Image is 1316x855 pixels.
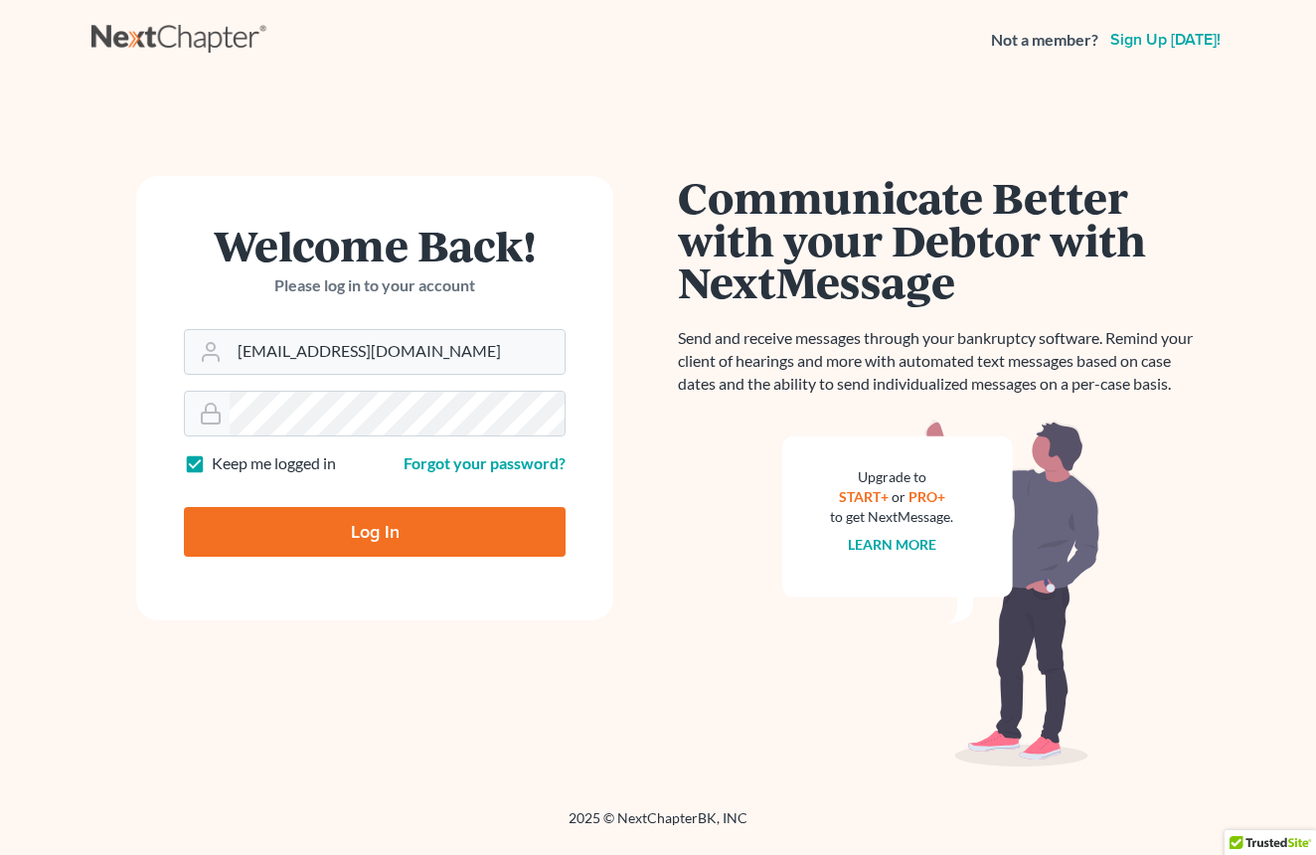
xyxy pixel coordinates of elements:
[678,327,1205,396] p: Send and receive messages through your bankruptcy software. Remind your client of hearings and mo...
[782,420,1100,768] img: nextmessage_bg-59042aed3d76b12b5cd301f8e5b87938c9018125f34e5fa2b7a6b67550977c72.svg
[91,808,1225,844] div: 2025 © NextChapterBK, INC
[678,176,1205,303] h1: Communicate Better with your Debtor with NextMessage
[184,507,566,557] input: Log In
[184,224,566,266] h1: Welcome Back!
[184,274,566,297] p: Please log in to your account
[404,453,566,472] a: Forgot your password?
[991,29,1098,52] strong: Not a member?
[848,536,936,553] a: Learn more
[1106,32,1225,48] a: Sign up [DATE]!
[830,467,953,487] div: Upgrade to
[830,507,953,527] div: to get NextMessage.
[892,488,905,505] span: or
[908,488,945,505] a: PRO+
[230,330,565,374] input: Email Address
[212,452,336,475] label: Keep me logged in
[839,488,889,505] a: START+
